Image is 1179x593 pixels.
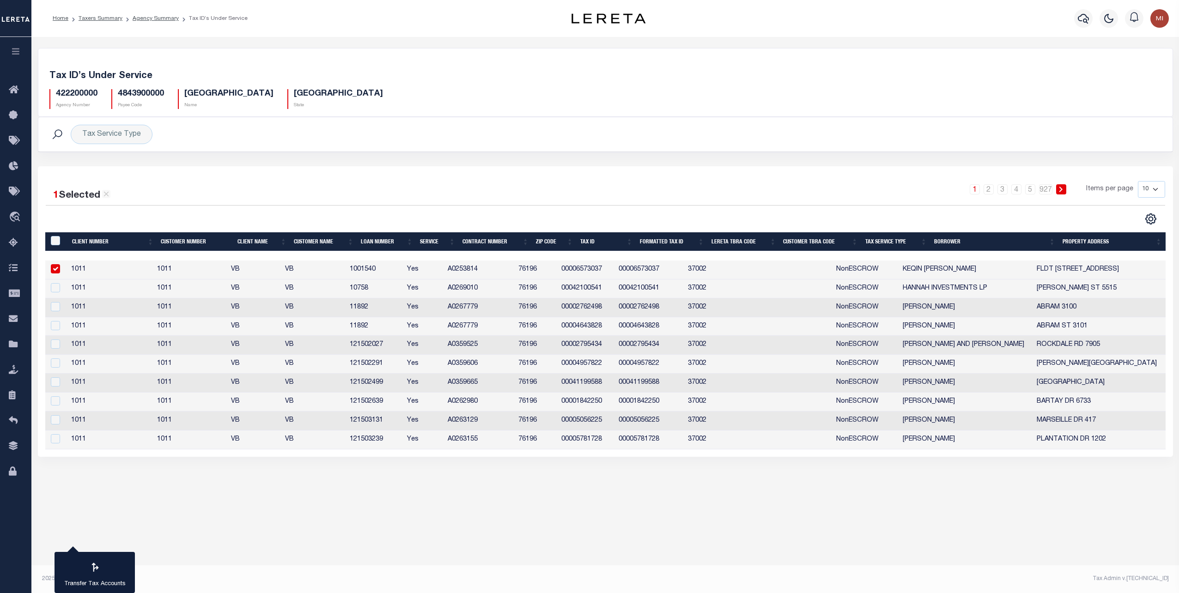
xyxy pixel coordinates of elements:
[346,317,403,336] td: 11892
[346,411,403,430] td: 121503131
[67,260,153,279] td: 1011
[444,374,515,393] td: A0359665
[157,232,234,251] th: Customer Number
[1033,411,1166,430] td: MARSEILLE DR 417
[403,279,444,298] td: Yes
[515,411,558,430] td: 76196
[1033,355,1166,374] td: [PERSON_NAME][GEOGRAPHIC_DATA]
[684,260,754,279] td: 37002
[281,336,346,355] td: VB
[1033,298,1166,317] td: ABRAM 3100
[294,102,383,109] p: State
[67,279,153,298] td: 1011
[403,298,444,317] td: Yes
[558,430,615,449] td: 00005781728
[416,232,459,251] th: Service: activate to sort column ascending
[133,16,179,21] a: Agency Summary
[515,279,558,298] td: 76196
[281,374,346,393] td: VB
[403,374,444,393] td: Yes
[1033,317,1166,336] td: ABRAM ST 3101
[403,317,444,336] td: Yes
[833,355,899,374] td: NonESCROW
[515,317,558,336] td: 76196
[346,374,403,393] td: 121502499
[227,279,281,298] td: VB
[899,279,1033,298] td: HANNAH INVESTMENTS LP
[1025,184,1035,194] a: 5
[684,317,754,336] td: 37002
[153,279,227,298] td: 1011
[281,298,346,317] td: VB
[899,355,1033,374] td: [PERSON_NAME]
[153,317,227,336] td: 1011
[53,16,68,21] a: Home
[227,430,281,449] td: VB
[79,16,122,21] a: Taxers Summary
[346,260,403,279] td: 1001540
[294,89,383,99] h5: [GEOGRAPHIC_DATA]
[118,102,164,109] p: Payee Code
[346,430,403,449] td: 121503239
[153,393,227,411] td: 1011
[833,260,899,279] td: NonESCROW
[444,411,515,430] td: A0263129
[281,393,346,411] td: VB
[636,232,708,251] th: Formatted Tax ID: activate to sort column ascending
[558,411,615,430] td: 00005056225
[179,14,248,23] li: Tax ID’s Under Service
[558,393,615,411] td: 00001842250
[234,232,290,251] th: Client Name: activate to sort column ascending
[899,336,1033,355] td: [PERSON_NAME] AND [PERSON_NAME]
[444,430,515,449] td: A0263155
[558,279,615,298] td: 00042100541
[227,374,281,393] td: VB
[833,336,899,355] td: NonESCROW
[930,232,1059,251] th: Borrower: activate to sort column ascending
[184,89,273,99] h5: [GEOGRAPHIC_DATA]
[227,411,281,430] td: VB
[615,355,684,374] td: 00004957822
[71,125,152,144] div: Tax Service Type
[118,89,164,99] h5: 4843900000
[67,374,153,393] td: 1011
[290,232,357,251] th: Customer Name: activate to sort column ascending
[403,260,444,279] td: Yes
[684,430,754,449] td: 37002
[227,260,281,279] td: VB
[403,393,444,411] td: Yes
[615,317,684,336] td: 00004643828
[684,411,754,430] td: 37002
[227,317,281,336] td: VB
[67,298,153,317] td: 1011
[1059,232,1166,251] th: Property Address: activate to sort column ascending
[49,71,1161,82] h5: Tax ID’s Under Service
[684,336,754,355] td: 37002
[515,355,558,374] td: 76196
[346,336,403,355] td: 121502027
[56,89,97,99] h5: 422200000
[970,184,980,194] a: 1
[444,260,515,279] td: A0253814
[899,411,1033,430] td: [PERSON_NAME]
[1086,184,1133,194] span: Items per page
[515,430,558,449] td: 76196
[615,260,684,279] td: 00006573037
[67,336,153,355] td: 1011
[862,232,930,251] th: Tax Service Type: activate to sort column ascending
[403,355,444,374] td: Yes
[899,260,1033,279] td: KEQIN [PERSON_NAME]
[833,279,899,298] td: NonESCROW
[1033,430,1166,449] td: PLANTATION DR 1202
[281,279,346,298] td: VB
[444,355,515,374] td: A0359606
[984,184,994,194] a: 2
[1033,393,1166,411] td: BARTAY DR 6733
[1033,374,1166,393] td: [GEOGRAPHIC_DATA]
[444,298,515,317] td: A0267779
[153,298,227,317] td: 1011
[833,430,899,449] td: NonESCROW
[615,430,684,449] td: 00005781728
[558,336,615,355] td: 00002795434
[403,336,444,355] td: Yes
